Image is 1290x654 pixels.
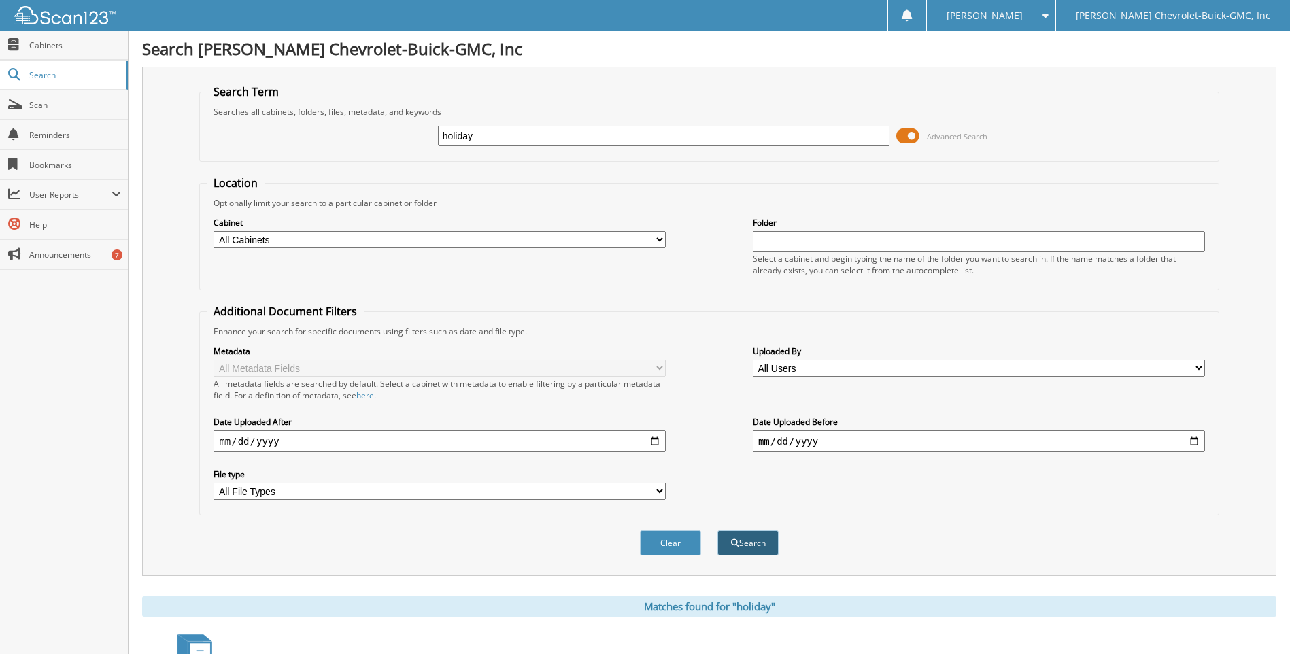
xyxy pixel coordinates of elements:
[142,37,1276,60] h1: Search [PERSON_NAME] Chevrolet-Buick-GMC, Inc
[29,129,121,141] span: Reminders
[29,159,121,171] span: Bookmarks
[214,416,666,428] label: Date Uploaded After
[717,530,779,555] button: Search
[207,197,1211,209] div: Optionally limit your search to a particular cabinet or folder
[207,84,286,99] legend: Search Term
[207,304,364,319] legend: Additional Document Filters
[753,416,1205,428] label: Date Uploaded Before
[29,99,121,111] span: Scan
[29,39,121,51] span: Cabinets
[142,596,1276,617] div: Matches found for "holiday"
[214,378,666,401] div: All metadata fields are searched by default. Select a cabinet with metadata to enable filtering b...
[29,189,112,201] span: User Reports
[753,345,1205,357] label: Uploaded By
[1076,12,1270,20] span: [PERSON_NAME] Chevrolet-Buick-GMC, Inc
[214,430,666,452] input: start
[947,12,1023,20] span: [PERSON_NAME]
[207,175,265,190] legend: Location
[214,468,666,480] label: File type
[927,131,987,141] span: Advanced Search
[214,217,666,228] label: Cabinet
[753,253,1205,276] div: Select a cabinet and begin typing the name of the folder you want to search in. If the name match...
[112,249,122,260] div: 7
[356,390,374,401] a: here
[14,6,116,24] img: scan123-logo-white.svg
[214,345,666,357] label: Metadata
[29,249,121,260] span: Announcements
[207,326,1211,337] div: Enhance your search for specific documents using filters such as date and file type.
[753,217,1205,228] label: Folder
[207,106,1211,118] div: Searches all cabinets, folders, files, metadata, and keywords
[640,530,701,555] button: Clear
[29,219,121,230] span: Help
[29,69,119,81] span: Search
[753,430,1205,452] input: end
